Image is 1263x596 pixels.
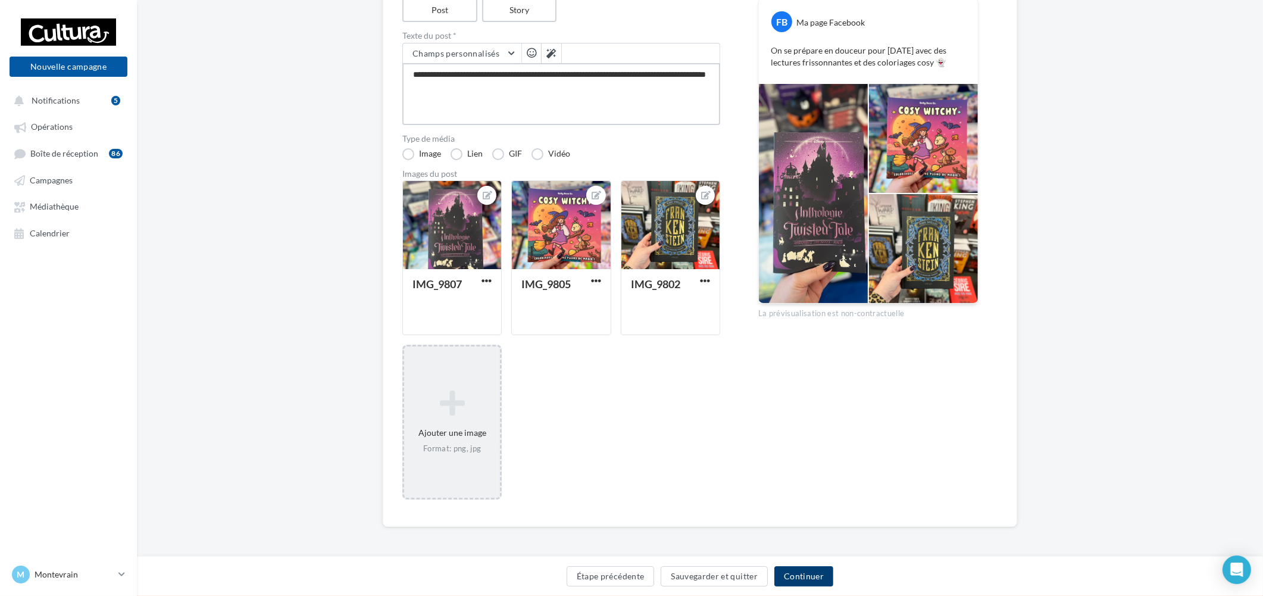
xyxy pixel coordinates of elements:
[30,175,73,185] span: Campagnes
[631,277,680,291] div: IMG_9802
[7,116,130,137] a: Opérations
[532,148,570,160] label: Vidéo
[567,566,655,586] button: Étape précédente
[521,277,571,291] div: IMG_9805
[7,195,130,217] a: Médiathèque
[412,277,462,291] div: IMG_9807
[412,48,499,58] span: Champs personnalisés
[451,148,483,160] label: Lien
[32,95,80,105] span: Notifications
[402,148,441,160] label: Image
[403,43,521,64] button: Champs personnalisés
[402,170,720,178] div: Images du post
[661,566,768,586] button: Sauvegarder et quitter
[17,569,25,581] span: M
[774,566,833,586] button: Continuer
[31,122,73,132] span: Opérations
[30,202,79,212] span: Médiathèque
[7,89,125,111] button: Notifications 5
[35,569,114,581] p: Montevrain
[111,96,120,105] div: 5
[10,57,127,77] button: Nouvelle campagne
[7,142,130,164] a: Boîte de réception86
[796,17,865,29] div: Ma page Facebook
[7,169,130,191] a: Campagnes
[7,222,130,244] a: Calendrier
[10,563,127,586] a: M Montevrain
[402,135,720,143] label: Type de média
[771,11,792,32] div: FB
[758,304,978,319] div: La prévisualisation est non-contractuelle
[30,228,70,238] span: Calendrier
[109,149,123,158] div: 86
[1223,556,1251,584] div: Open Intercom Messenger
[30,148,98,158] span: Boîte de réception
[492,148,522,160] label: GIF
[402,32,720,40] label: Texte du post *
[771,45,966,68] p: On se prépare en douceur pour [DATE] avec des lectures frissonnantes et des coloriages cosy 👻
